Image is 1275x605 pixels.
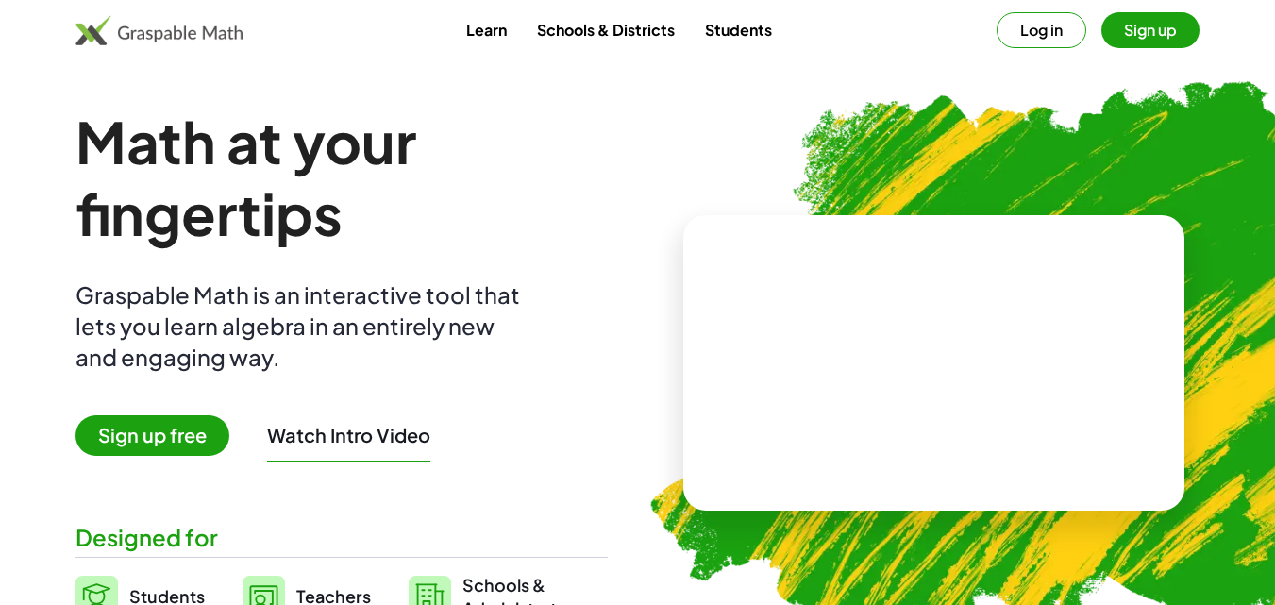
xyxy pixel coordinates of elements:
[75,522,608,553] div: Designed for
[75,279,528,373] div: Graspable Math is an interactive tool that lets you learn algebra in an entirely new and engaging...
[1101,12,1200,48] button: Sign up
[75,415,229,456] span: Sign up free
[267,423,430,447] button: Watch Intro Video
[690,12,787,47] a: Students
[451,12,522,47] a: Learn
[792,292,1075,433] video: What is this? This is dynamic math notation. Dynamic math notation plays a central role in how Gr...
[522,12,690,47] a: Schools & Districts
[75,106,608,249] h1: Math at your fingertips
[997,12,1086,48] button: Log in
